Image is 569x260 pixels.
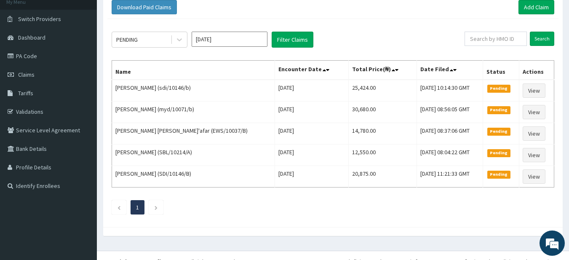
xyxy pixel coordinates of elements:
input: Select Month and Year [192,32,267,47]
span: Pending [487,171,510,178]
td: [DATE] [275,123,348,145]
td: [PERSON_NAME] (SDI/10146/B) [112,166,275,188]
a: View [523,83,545,98]
td: [DATE] 08:56:05 GMT [417,102,483,123]
span: Pending [487,85,510,92]
td: [PERSON_NAME] (myd/10071/b) [112,102,275,123]
td: [DATE] 11:21:33 GMT [417,166,483,188]
th: Actions [519,61,554,80]
input: Search [530,32,554,46]
span: Switch Providers [18,15,61,23]
td: [DATE] 08:37:06 GMT [417,123,483,145]
a: Next page [154,204,158,211]
span: Pending [487,106,510,114]
span: Pending [487,128,510,135]
span: Pending [487,149,510,157]
td: 20,875.00 [349,166,417,188]
td: 30,680.00 [349,102,417,123]
span: Dashboard [18,34,45,41]
span: Claims [18,71,35,78]
td: [DATE] [275,80,348,102]
td: [PERSON_NAME] (SBL/10214/A) [112,145,275,166]
th: Encounter Date [275,61,348,80]
th: Status [483,61,519,80]
button: Filter Claims [272,32,313,48]
td: [DATE] [275,166,348,188]
th: Total Price(₦) [349,61,417,80]
td: 14,780.00 [349,123,417,145]
a: View [523,126,545,141]
a: Page 1 is your current page [136,204,139,211]
td: 12,550.00 [349,145,417,166]
th: Date Filed [417,61,483,80]
td: [DATE] [275,145,348,166]
a: View [523,148,545,162]
th: Name [112,61,275,80]
a: View [523,105,545,119]
a: View [523,169,545,184]
td: [DATE] [275,102,348,123]
td: 25,424.00 [349,80,417,102]
td: [DATE] 08:04:22 GMT [417,145,483,166]
span: Tariffs [18,89,33,97]
td: [PERSON_NAME] [PERSON_NAME]'afar (EWS/10037/B) [112,123,275,145]
td: [PERSON_NAME] (sdi/10146/b) [112,80,275,102]
div: PENDING [116,35,138,44]
input: Search by HMO ID [465,32,527,46]
a: Previous page [117,204,121,211]
td: [DATE] 10:14:30 GMT [417,80,483,102]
